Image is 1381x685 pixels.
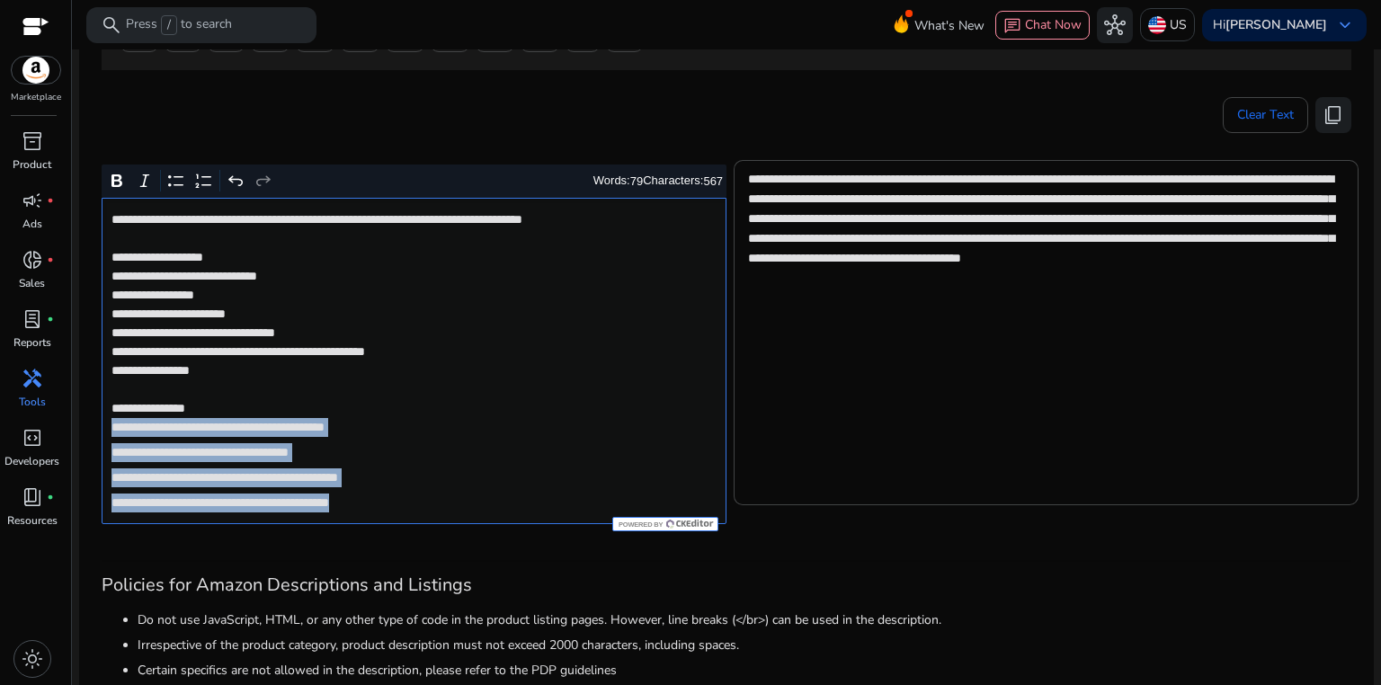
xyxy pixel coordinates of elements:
div: Rich Text Editor. Editing area: main. Press Alt+0 for help. [102,198,726,524]
li: Irrespective of the product category, product description must not exceed 2000 characters, includ... [138,636,1351,654]
p: Resources [7,512,58,529]
img: us.svg [1148,16,1166,34]
span: code_blocks [22,427,43,449]
li: Certain specifics are not allowed in the description, please refer to the PDP guidelines [138,661,1351,680]
p: Ads [22,216,42,232]
h3: Policies for Amazon Descriptions and Listings [102,574,1351,596]
label: 567 [703,174,723,188]
span: What's New [914,10,985,41]
div: Words: Characters: [593,170,723,192]
span: fiber_manual_record [47,316,54,323]
p: US [1170,9,1187,40]
span: Powered by [617,520,663,529]
span: book_4 [22,486,43,508]
button: hub [1097,7,1133,43]
label: 79 [630,174,643,188]
span: chat [1003,17,1021,35]
span: campaign [22,190,43,211]
div: Editor toolbar [102,165,726,199]
span: light_mode [22,648,43,670]
button: Clear Text [1223,97,1308,133]
p: Press to search [126,15,232,35]
button: chatChat Now [995,11,1090,40]
p: Marketplace [11,91,61,104]
span: donut_small [22,249,43,271]
span: lab_profile [22,308,43,330]
span: / [161,15,177,35]
button: content_copy [1315,97,1351,133]
img: amazon.svg [12,57,60,84]
span: content_copy [1323,104,1344,126]
span: Chat Now [1025,16,1082,33]
p: Tools [19,394,46,410]
p: Sales [19,275,45,291]
p: Product [13,156,51,173]
li: Do not use JavaScript, HTML, or any other type of code in the product listing pages. However, lin... [138,610,1351,629]
span: fiber_manual_record [47,197,54,204]
p: Hi [1213,19,1327,31]
span: inventory_2 [22,130,43,152]
span: handyman [22,368,43,389]
b: [PERSON_NAME] [1225,16,1327,33]
p: Developers [4,453,59,469]
span: keyboard_arrow_down [1334,14,1356,36]
span: fiber_manual_record [47,494,54,501]
span: Clear Text [1237,97,1294,133]
span: fiber_manual_record [47,256,54,263]
p: Reports [13,334,51,351]
span: search [101,14,122,36]
span: hub [1104,14,1126,36]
